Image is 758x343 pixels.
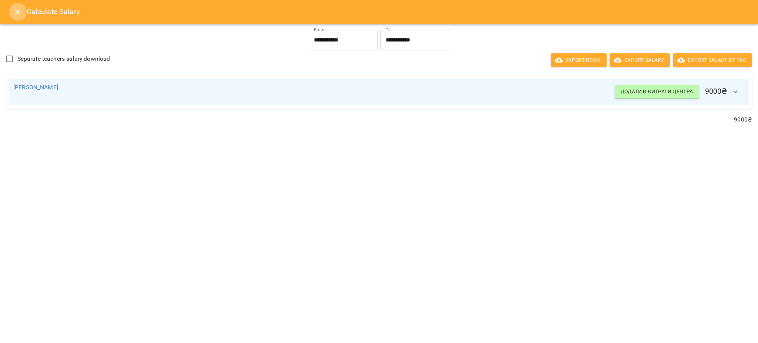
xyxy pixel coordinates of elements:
p: 9000 ₴ [6,115,752,124]
a: [PERSON_NAME] [13,84,58,91]
span: Export Salary [616,56,664,64]
button: Додати в витрати центра [615,85,699,98]
span: Export Salary by Tag [679,56,746,64]
button: Export room [551,53,607,67]
span: Додати в витрати центра [621,87,693,96]
button: Export Salary by Tag [673,53,752,67]
span: Separate teachers salary download [17,54,110,63]
button: Export Salary [610,53,670,67]
button: Close [9,3,27,21]
h6: 9000 ₴ [615,83,745,101]
span: Export room [557,56,601,64]
h6: Calculate Salary [27,6,749,17]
